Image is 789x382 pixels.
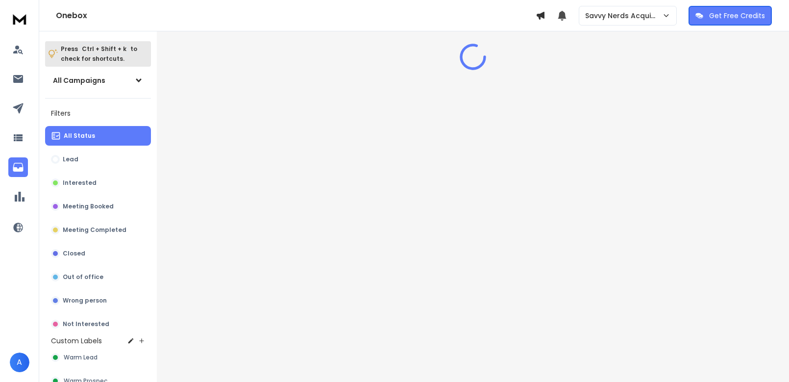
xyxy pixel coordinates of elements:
button: Lead [45,150,151,169]
h3: Custom Labels [51,336,102,346]
button: Get Free Credits [689,6,772,25]
p: Meeting Booked [63,203,114,210]
h1: Onebox [56,10,536,22]
span: Warm Lead [64,354,98,361]
p: Wrong person [63,297,107,305]
button: A [10,353,29,372]
button: Warm Lead [45,348,151,367]
button: Meeting Completed [45,220,151,240]
button: Wrong person [45,291,151,310]
h1: All Campaigns [53,76,105,85]
p: Interested [63,179,97,187]
p: Not Interested [63,320,109,328]
p: Press to check for shortcuts. [61,44,137,64]
button: Not Interested [45,314,151,334]
button: All Campaigns [45,71,151,90]
p: Meeting Completed [63,226,126,234]
p: Get Free Credits [709,11,765,21]
button: Meeting Booked [45,197,151,216]
p: Lead [63,155,78,163]
h3: Filters [45,106,151,120]
img: logo [10,10,29,28]
p: All Status [64,132,95,140]
p: Savvy Nerds Acquisition [585,11,662,21]
button: Out of office [45,267,151,287]
button: Interested [45,173,151,193]
span: Ctrl + Shift + k [80,43,128,54]
button: All Status [45,126,151,146]
button: Closed [45,244,151,263]
p: Closed [63,250,85,257]
p: Out of office [63,273,103,281]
